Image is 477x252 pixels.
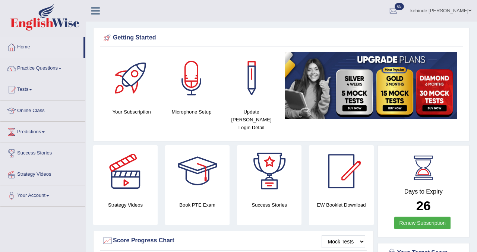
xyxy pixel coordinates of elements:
a: Strategy Videos [0,164,85,183]
h4: Success Stories [237,201,301,209]
a: Predictions [0,122,85,140]
h4: Book PTE Exam [165,201,230,209]
a: Tests [0,79,85,98]
h4: Days to Expiry [386,188,461,195]
h4: Microphone Setup [165,108,218,116]
div: Score Progress Chart [102,235,365,246]
a: Online Class [0,101,85,119]
div: Getting Started [102,32,461,44]
b: 26 [416,198,431,213]
h4: Update [PERSON_NAME] Login Detail [225,108,278,131]
h4: Strategy Videos [93,201,158,209]
a: Practice Questions [0,58,85,77]
a: Your Account [0,185,85,204]
img: small5.jpg [285,52,457,119]
a: Success Stories [0,143,85,162]
h4: EW Booklet Download [309,201,373,209]
a: Renew Subscription [394,217,451,229]
h4: Your Subscription [105,108,158,116]
a: Home [0,37,83,55]
span: 65 [395,3,404,10]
